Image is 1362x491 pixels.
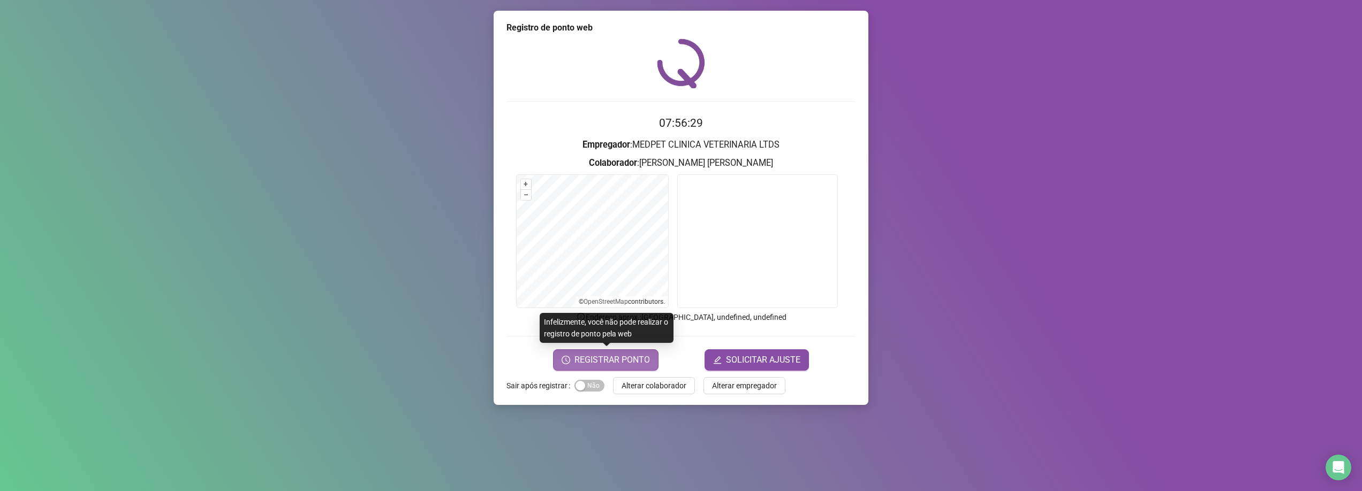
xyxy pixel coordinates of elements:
button: editSOLICITAR AJUSTE [705,349,809,371]
span: info-circle [576,312,586,321]
label: Sair após registrar [506,377,574,394]
button: Alterar empregador [703,377,785,394]
span: edit [713,356,722,364]
div: Open Intercom Messenger [1326,455,1351,480]
p: Endereço aprox. : [GEOGRAPHIC_DATA], undefined, undefined [506,311,856,323]
time: 07:56:29 [659,117,703,129]
button: + [521,179,531,189]
button: REGISTRAR PONTO [553,349,659,371]
strong: Empregador [582,140,630,150]
a: OpenStreetMap [584,298,628,305]
span: REGISTRAR PONTO [574,354,650,366]
span: clock-circle [562,356,570,364]
li: © contributors. [579,298,665,305]
span: Alterar colaborador [622,380,686,392]
span: SOLICITAR AJUSTE [726,354,800,366]
button: – [521,190,531,200]
h3: : [PERSON_NAME] [PERSON_NAME] [506,156,856,170]
span: Alterar empregador [712,380,777,392]
h3: : MEDPET CLINICA VETERINARIA LTDS [506,138,856,152]
button: Alterar colaborador [613,377,695,394]
strong: Colaborador [589,158,637,168]
div: Infelizmente, você não pode realizar o registro de ponto pela web [540,313,674,343]
div: Registro de ponto web [506,21,856,34]
img: QRPoint [657,39,705,88]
